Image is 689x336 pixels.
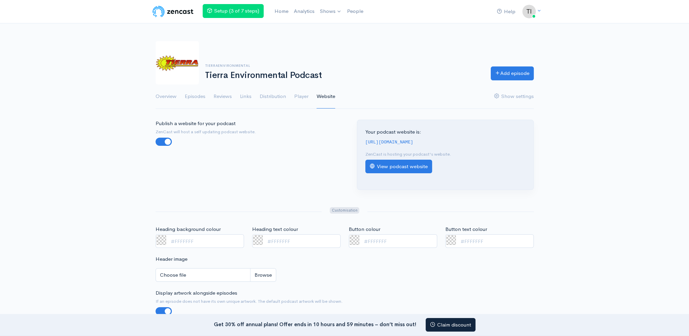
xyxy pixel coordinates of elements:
[365,160,432,174] a: View podcast website
[156,289,237,297] label: Display artwork alongside episodes
[156,298,534,305] small: If an episode does not have its own unique artwork. The default podcast artwork will be shown.
[214,321,416,327] strong: Get 30% off annual plans! Offer ends in 10 hours and 59 minutes – don’t miss out!
[156,120,236,127] label: Publish a website for your podcast
[426,318,475,332] a: Claim discount
[252,225,298,233] label: Heading text colour
[445,225,487,233] label: Button text colour
[260,84,286,109] a: Distribution
[156,255,187,263] label: Header image
[491,66,534,80] a: Add episode
[330,207,359,214] span: Customisation
[349,225,380,233] label: Button colour
[205,71,483,80] h1: Tierra Environmental Podcast
[156,234,244,248] input: #FFFFFFF
[214,84,232,109] a: Reviews
[349,234,437,248] input: #FFFFFFF
[494,84,534,109] a: Show settings
[317,4,344,19] a: Shows
[522,5,536,18] img: ...
[240,84,251,109] a: Links
[365,140,413,145] code: [URL][DOMAIN_NAME]
[151,5,195,18] img: ZenCast Logo
[156,225,221,233] label: Heading background colour
[365,151,525,158] p: ZenCast is hosting your podcast's website.
[205,64,483,67] h6: tierraenvironmental
[252,234,341,248] input: #FFFFFFF
[272,4,291,19] a: Home
[344,4,366,19] a: People
[445,234,534,248] input: #FFFFFFF
[156,84,177,109] a: Overview
[294,84,308,109] a: Player
[494,4,518,19] a: Help
[156,129,341,135] small: ZenCast will host a self updating podcast website.
[317,84,335,109] a: Website
[203,4,264,18] a: Setup (3 of 7 steps)
[365,128,525,136] p: Your podcast website is:
[185,84,205,109] a: Episodes
[291,4,317,19] a: Analytics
